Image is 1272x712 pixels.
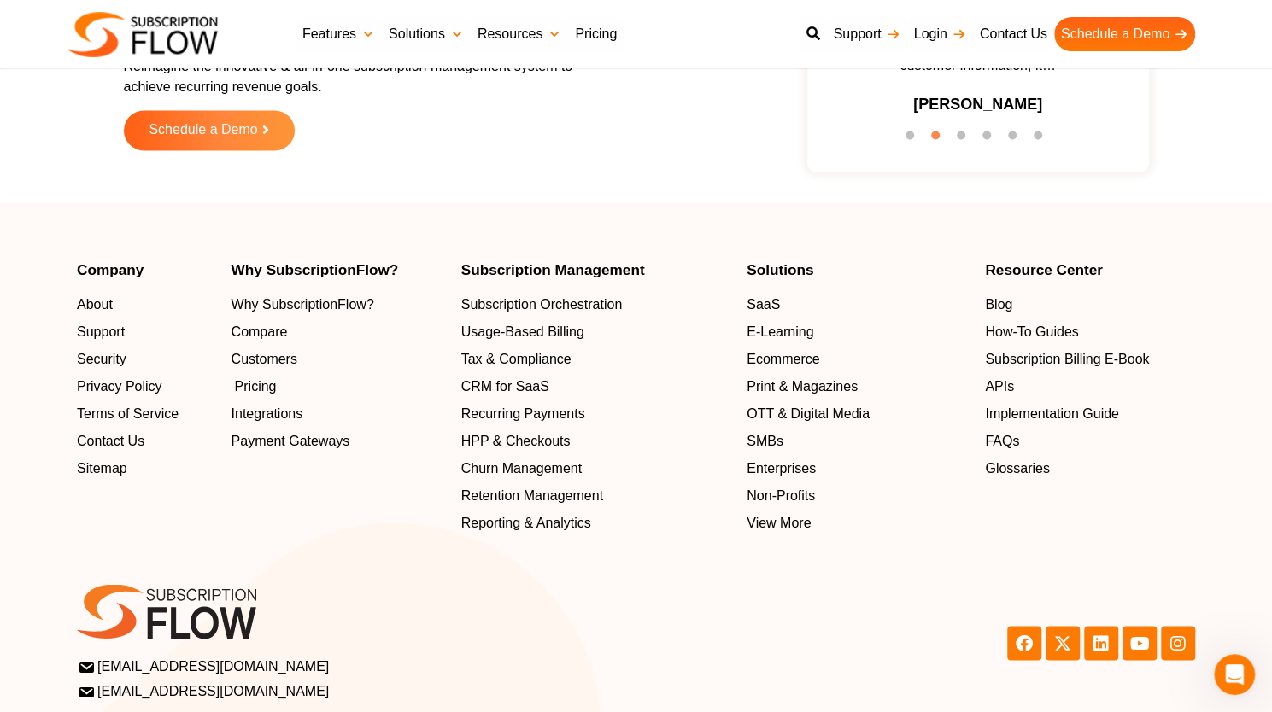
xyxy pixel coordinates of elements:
[747,294,780,314] span: SaaS
[232,321,444,341] a: Compare
[77,584,256,639] img: SF-logo
[77,321,214,341] a: Support
[232,376,444,396] a: Pricing
[232,294,444,314] a: Why SubscriptionFlow?
[985,458,1050,478] span: Glossaries
[461,321,730,341] a: Usage-Based Billing
[77,458,214,478] a: Sitemap
[296,17,382,51] a: Features
[568,17,624,51] a: Pricing
[461,262,730,277] h4: Subscription Management
[80,680,329,701] span: [EMAIL_ADDRESS][DOMAIN_NAME]
[1214,654,1255,695] iframe: Intercom live chat
[149,123,257,137] span: Schedule a Demo
[747,458,816,478] span: Enterprises
[747,512,811,533] span: View More
[232,294,374,314] span: Why SubscriptionFlow?
[747,348,968,369] a: Ecommerce
[232,321,288,341] span: Compare
[77,376,214,396] a: Privacy Policy
[77,321,125,341] span: Support
[461,458,730,478] a: Churn Management
[985,430,1195,451] a: FAQs
[461,485,603,505] span: Retention Management
[77,403,179,423] span: Terms of Service
[747,262,968,277] h4: Solutions
[80,656,329,676] span: [EMAIL_ADDRESS][DOMAIN_NAME]
[77,430,144,451] span: Contact Us
[985,294,1195,314] a: Blog
[382,17,471,51] a: Solutions
[461,376,549,396] span: CRM for SaaS
[77,458,127,478] span: Sitemap
[973,17,1054,51] a: Contact Us
[931,131,948,148] button: 2 of 6
[68,12,218,57] img: Subscriptionflow
[232,403,303,423] span: Integrations
[747,430,968,451] a: SMBs
[985,458,1195,478] a: Glossaries
[747,376,968,396] a: Print & Magazines
[985,376,1014,396] span: APIs
[957,131,974,148] button: 3 of 6
[747,321,968,341] a: E-Learning
[826,17,906,51] a: Support
[124,56,594,97] p: Reimagine the innovative & all-in-one subscription management system to achieve recurring revenue...
[77,294,214,314] a: About
[461,512,730,533] a: Reporting & Analytics
[747,485,815,505] span: Non-Profits
[985,321,1078,341] span: How-To Guides
[461,458,582,478] span: Churn Management
[232,430,350,451] span: Payment Gateways
[461,403,730,423] a: Recurring Payments
[232,430,444,451] a: Payment Gateways
[985,262,1195,277] h4: Resource Center
[80,680,631,701] a: [EMAIL_ADDRESS][DOMAIN_NAME]
[77,348,214,369] a: Security
[235,376,277,396] span: Pricing
[747,430,783,451] span: SMBs
[747,458,968,478] a: Enterprises
[747,348,819,369] span: Ecommerce
[985,403,1119,423] span: Implementation Guide
[461,430,571,451] span: HPP & Checkouts
[985,348,1149,369] span: Subscription Billing E-Book
[232,348,444,369] a: Customers
[747,376,858,396] span: Print & Magazines
[471,17,568,51] a: Resources
[747,512,968,533] a: View More
[747,321,813,341] span: E-Learning
[461,512,591,533] span: Reporting & Analytics
[77,262,214,277] h4: Company
[77,348,126,369] span: Security
[461,348,730,369] a: Tax & Compliance
[985,403,1195,423] a: Implementation Guide
[985,321,1195,341] a: How-To Guides
[461,348,572,369] span: Tax & Compliance
[906,131,923,148] button: 1 of 6
[985,348,1195,369] a: Subscription Billing E-Book
[232,262,444,277] h4: Why SubscriptionFlow?
[461,403,585,423] span: Recurring Payments
[461,485,730,505] a: Retention Management
[1034,131,1051,148] button: 6 of 6
[985,294,1012,314] span: Blog
[982,131,999,148] button: 4 of 6
[124,110,295,150] a: Schedule a Demo
[77,430,214,451] a: Contact Us
[1054,17,1195,51] a: Schedule a Demo
[232,403,444,423] a: Integrations
[77,294,113,314] span: About
[77,376,162,396] span: Privacy Policy
[77,403,214,423] a: Terms of Service
[747,403,870,423] span: OTT & Digital Media
[985,430,1019,451] span: FAQs
[461,294,730,314] a: Subscription Orchestration
[913,93,1042,116] h3: [PERSON_NAME]
[985,376,1195,396] a: APIs
[461,376,730,396] a: CRM for SaaS
[907,17,973,51] a: Login
[1008,131,1025,148] button: 5 of 6
[80,656,631,676] a: [EMAIL_ADDRESS][DOMAIN_NAME]
[461,294,623,314] span: Subscription Orchestration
